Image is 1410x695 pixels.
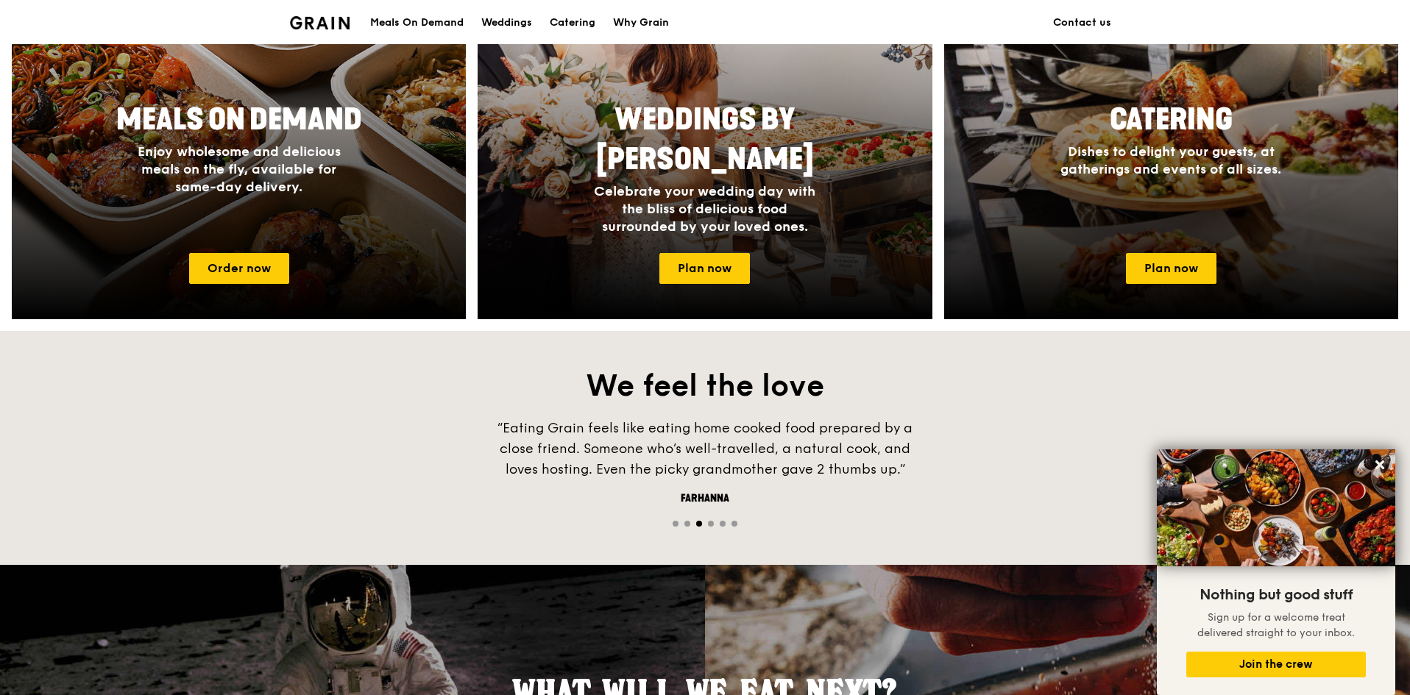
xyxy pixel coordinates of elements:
[731,521,737,527] span: Go to slide 6
[290,16,350,29] img: Grain
[1368,453,1392,477] button: Close
[472,1,541,45] a: Weddings
[604,1,678,45] a: Why Grain
[189,253,289,284] a: Order now
[613,1,669,45] div: Why Grain
[1060,143,1281,177] span: Dishes to delight your guests, at gatherings and events of all sizes.
[484,491,926,506] div: Farhanna
[1126,253,1216,284] a: Plan now
[708,521,714,527] span: Go to slide 4
[1200,586,1353,604] span: Nothing but good stuff
[1110,102,1233,138] span: Catering
[659,253,750,284] a: Plan now
[550,1,595,45] div: Catering
[116,102,362,138] span: Meals On Demand
[481,1,532,45] div: Weddings
[484,418,926,480] div: “Eating Grain feels like eating home cooked food prepared by a close friend. Someone who’s well-t...
[370,1,464,45] div: Meals On Demand
[673,521,679,527] span: Go to slide 1
[1044,1,1120,45] a: Contact us
[1186,652,1366,677] button: Join the crew
[696,521,702,527] span: Go to slide 3
[1197,611,1355,639] span: Sign up for a welcome treat delivered straight to your inbox.
[684,521,690,527] span: Go to slide 2
[1157,449,1395,566] img: DSC07876-Edit02-Large.jpeg
[594,183,815,235] span: Celebrate your wedding day with the bliss of delicious food surrounded by your loved ones.
[541,1,604,45] a: Catering
[720,521,726,527] span: Go to slide 5
[138,143,341,195] span: Enjoy wholesome and delicious meals on the fly, available for same-day delivery.
[596,102,814,177] span: Weddings by [PERSON_NAME]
